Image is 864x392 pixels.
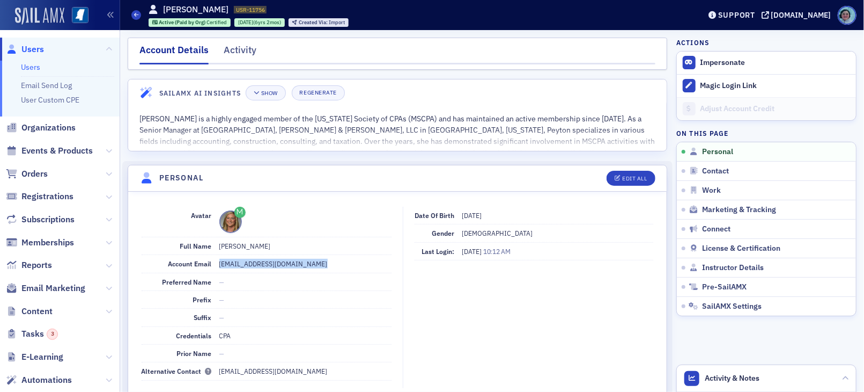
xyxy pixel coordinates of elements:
span: Alternative Contact [142,367,212,375]
a: Content [6,306,53,317]
span: Contact [702,166,729,176]
span: — [219,295,225,304]
span: Work [702,186,721,195]
span: Pre-SailAMX [702,282,747,292]
span: Email Marketing [21,282,85,294]
h4: On this page [676,128,856,138]
div: Adjust Account Credit [700,104,851,114]
button: Edit All [607,171,655,186]
div: Support [718,10,755,20]
span: Prefix [193,295,212,304]
span: Account Email [168,259,212,268]
button: [DOMAIN_NAME] [762,11,835,19]
a: Adjust Account Credit [677,97,856,120]
a: Email Marketing [6,282,85,294]
span: Credentials [176,331,212,340]
span: [DATE] [238,19,253,26]
span: Certified [206,19,227,26]
span: License & Certification [702,244,780,253]
span: [DATE] [462,247,483,256]
span: — [219,278,225,286]
div: Magic Login Link [700,81,851,91]
span: Gender [432,229,454,237]
span: Orders [21,168,48,180]
span: Full Name [180,242,212,250]
h1: [PERSON_NAME] [163,4,228,16]
span: 10:12 AM [483,247,511,256]
span: Users [21,43,44,55]
button: Magic Login Link [677,74,856,97]
dd: CPA [219,327,392,344]
a: Orders [6,168,48,180]
span: Profile [838,6,856,25]
a: Email Send Log [21,81,72,90]
div: Created Via: Import [289,18,349,27]
div: [DOMAIN_NAME] [771,10,831,20]
span: Content [21,306,53,317]
span: Date of Birth [415,211,454,220]
button: Impersonate [700,58,745,68]
div: (6yrs 2mos) [238,19,281,26]
a: Subscriptions [6,214,75,226]
a: Tasks3 [6,328,58,340]
a: Organizations [6,122,76,134]
span: SailAMX Settings [702,302,762,311]
span: Reports [21,259,52,271]
h4: Actions [676,38,710,47]
span: Events & Products [21,145,93,157]
span: Personal [702,147,733,157]
span: — [219,349,225,358]
div: 2019-07-25 00:00:00 [234,18,285,27]
button: Regenerate [292,85,345,100]
h4: SailAMX AI Insights [159,88,241,98]
span: Registrations [21,191,73,202]
div: Show [261,90,278,96]
a: View Homepage [64,7,88,25]
dd: [PERSON_NAME] [219,237,392,255]
span: [DATE] [462,211,482,220]
span: Prior Name [177,349,212,358]
div: Activity [224,43,256,63]
h4: Personal [159,172,203,184]
img: SailAMX [72,7,88,24]
span: Instructor Details [702,263,764,273]
span: Avatar [191,211,212,220]
a: Reports [6,259,52,271]
span: Preferred Name [163,278,212,286]
span: Automations [21,374,72,386]
span: Tasks [21,328,58,340]
a: Memberships [6,237,74,249]
span: E-Learning [21,351,63,363]
dd: [EMAIL_ADDRESS][DOMAIN_NAME] [219,362,392,380]
span: USR-11756 [236,6,265,13]
a: E-Learning [6,351,63,363]
a: User Custom CPE [21,95,79,105]
span: Subscriptions [21,214,75,226]
button: Show [246,85,286,100]
span: — [219,313,225,322]
span: Activity & Notes [705,373,760,384]
div: 3 [47,329,58,340]
span: Last Login: [422,247,454,256]
dd: [DEMOGRAPHIC_DATA] [462,224,653,242]
a: Active (Paid by Org) Certified [152,19,227,26]
span: Created Via : [299,19,329,26]
a: Users [21,62,40,72]
div: Account Details [139,43,209,64]
span: Marketing & Tracking [702,205,776,215]
a: Registrations [6,191,73,202]
span: Memberships [21,237,74,249]
div: Edit All [622,176,647,182]
span: Organizations [21,122,76,134]
span: Connect [702,224,730,234]
span: Suffix [194,313,212,322]
div: Import [299,20,345,26]
dd: [EMAIL_ADDRESS][DOMAIN_NAME] [219,255,392,272]
a: Automations [6,374,72,386]
span: Active (Paid by Org) [159,19,206,26]
div: Active (Paid by Org): Active (Paid by Org): Certified [149,18,231,27]
img: SailAMX [15,8,64,25]
a: Events & Products [6,145,93,157]
a: Users [6,43,44,55]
